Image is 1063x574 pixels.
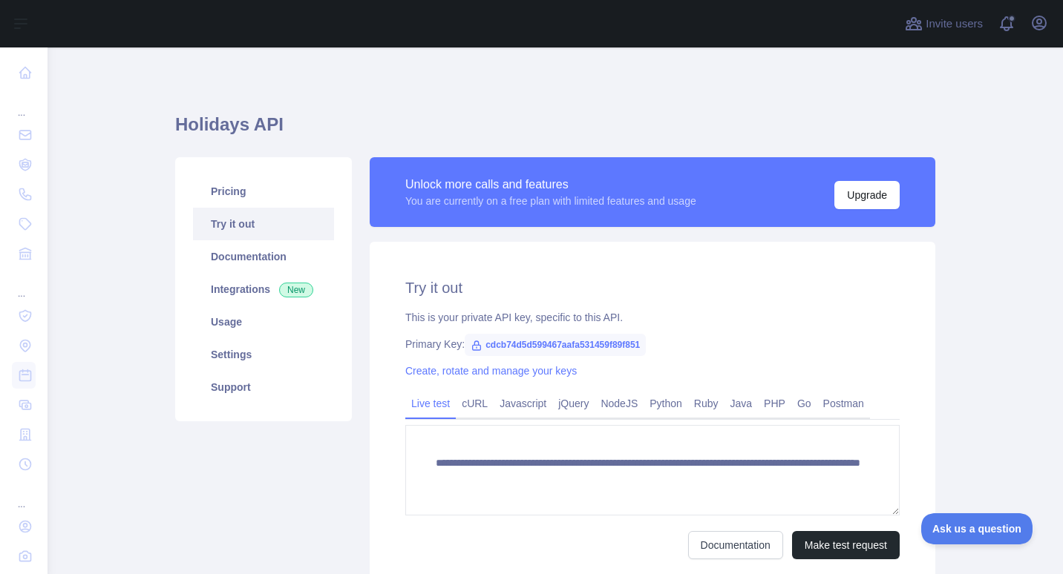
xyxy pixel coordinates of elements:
[175,113,935,148] h1: Holidays API
[758,392,791,415] a: PHP
[494,392,552,415] a: Javascript
[595,392,644,415] a: NodeJS
[688,531,783,559] a: Documentation
[465,334,646,356] span: cdcb74d5d599467aafa531459f89f851
[834,181,900,209] button: Upgrade
[193,338,334,371] a: Settings
[817,392,870,415] a: Postman
[193,240,334,273] a: Documentation
[456,392,494,415] a: cURL
[405,194,696,208] div: You are currently on a free plan with limited features and usage
[12,270,36,300] div: ...
[405,392,456,415] a: Live test
[926,16,983,33] span: Invite users
[792,531,900,559] button: Make test request
[902,12,986,36] button: Invite users
[193,208,334,240] a: Try it out
[279,283,313,297] span: New
[688,392,725,415] a: Ruby
[552,392,595,415] a: jQuery
[12,89,36,119] div: ...
[405,365,577,377] a: Create, rotate and manage your keys
[405,337,900,352] div: Primary Key:
[193,306,334,338] a: Usage
[12,481,36,510] div: ...
[193,175,334,208] a: Pricing
[193,371,334,403] a: Support
[405,176,696,194] div: Unlock more calls and features
[405,310,900,325] div: This is your private API key, specific to this API.
[405,277,900,298] h2: Try it out
[791,392,817,415] a: Go
[644,392,688,415] a: Python
[725,392,759,415] a: Java
[921,513,1033,544] iframe: Toggle Customer Support
[193,273,334,306] a: Integrations New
